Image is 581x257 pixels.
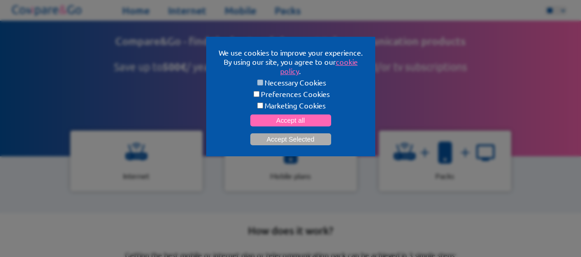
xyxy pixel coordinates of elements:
label: Marketing Cookies [217,101,364,110]
a: cookie policy [280,57,358,75]
label: Preferences Cookies [217,89,364,98]
input: Preferences Cookies [254,91,259,97]
input: Necessary Cookies [257,80,263,86]
button: Accept all [250,114,331,126]
label: Necessary Cookies [217,78,364,87]
input: Marketing Cookies [257,103,263,109]
button: Accept Selected [250,133,331,145]
p: We use cookies to improve your experience. By using our site, you agree to our . [217,48,364,75]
